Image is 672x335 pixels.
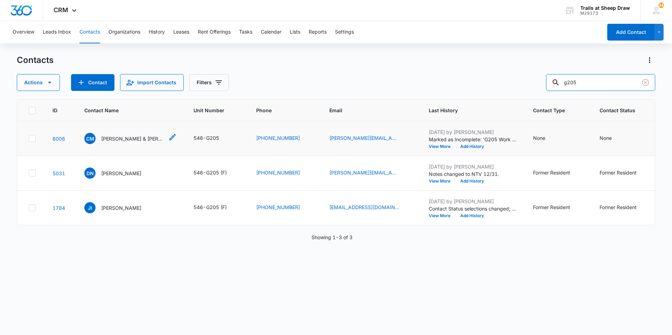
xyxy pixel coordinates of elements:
div: Unit Number - 546-G205 - Select to Edit Field [194,134,232,143]
p: Notes changed to NTV 12/31. [429,170,516,178]
span: ID [52,107,57,114]
p: [PERSON_NAME] & [PERSON_NAME] [101,135,164,142]
a: Navigate to contact details page for Donna Norman [52,170,65,176]
div: Contact Type - Former Resident - Select to Edit Field [533,169,583,177]
button: Organizations [108,21,140,43]
div: Email - ibrahimjeneen@gmail.com - Select to Edit Field [329,204,412,212]
button: Actions [17,74,60,91]
a: Navigate to contact details page for Casey McKinley & Grace Fowler [52,136,65,142]
p: [DATE] by [PERSON_NAME] [429,163,516,170]
div: 546-G205 (F) [194,169,227,176]
div: Contact Type - Former Resident - Select to Edit Field [533,204,583,212]
span: Contact Name [84,107,167,114]
div: Former Resident [600,204,637,211]
button: Settings [335,21,354,43]
div: None [600,134,612,142]
span: Unit Number [194,107,239,114]
div: Contact Status - Former Resident - Select to Edit Field [600,204,649,212]
div: Phone - 8055740268 - Select to Edit Field [256,169,313,177]
button: Add History [455,144,489,149]
input: Search Contacts [546,74,655,91]
span: CM [84,133,96,144]
button: Overview [13,21,34,43]
div: Unit Number - 546-G205 (F) - Select to Edit Field [194,204,239,212]
button: View More [429,144,455,149]
div: 546-G205 [194,134,219,142]
button: History [149,21,165,43]
p: Marked as Incomplete: 'G205 Work Order ' ([DATE]). [429,136,516,143]
h1: Contacts [17,55,54,65]
span: CRM [54,6,68,14]
span: Contact Status [600,107,639,114]
div: 546-G205 (F) [194,204,227,211]
p: Showing 1-3 of 3 [311,234,352,241]
div: Phone - 970-815-6626 - Select to Edit Field [256,204,313,212]
button: Clear [640,77,651,88]
span: Contact Type [533,107,573,114]
div: Contact Name - Jeneen Ibrahim - Select to Edit Field [84,202,154,213]
div: account name [580,5,630,11]
div: Former Resident [600,169,637,176]
button: View More [429,179,455,183]
a: [PHONE_NUMBER] [256,169,300,176]
button: Tasks [239,21,252,43]
a: [EMAIL_ADDRESS][DOMAIN_NAME] [329,204,399,211]
p: [DATE] by [PERSON_NAME] [429,128,516,136]
button: Leads Inbox [43,21,71,43]
div: Contact Name - Donna Norman - Select to Edit Field [84,167,154,179]
button: Contacts [79,21,100,43]
a: [PHONE_NUMBER] [256,134,300,142]
div: notifications count [658,2,664,8]
button: Rent Offerings [198,21,231,43]
button: Add Contact [607,24,654,41]
div: Contact Status - None - Select to Edit Field [600,134,624,143]
p: [DATE] by [PERSON_NAME] [429,198,516,205]
span: 34 [658,2,664,8]
a: [PERSON_NAME][EMAIL_ADDRESS][PERSON_NAME][DOMAIN_NAME] [329,169,399,176]
button: View More [429,214,455,218]
button: Add History [455,179,489,183]
button: Filters [189,74,229,91]
span: Phone [256,107,302,114]
div: Email - caseman.mcu@gmail.com - Select to Edit Field [329,134,412,143]
button: Add Contact [71,74,114,91]
span: Email [329,107,402,114]
div: Email - donna.norman@hotmail.com - Select to Edit Field [329,169,412,177]
button: Calendar [261,21,281,43]
div: account id [580,11,630,16]
div: Former Resident [533,204,570,211]
span: DN [84,167,96,179]
p: Contact Status selections changed; Current Resident was removed and Former Resident was added. [429,205,516,212]
div: Unit Number - 546-G205 (F) - Select to Edit Field [194,169,239,177]
button: Leases [173,21,189,43]
a: [PHONE_NUMBER] [256,204,300,211]
span: JI [84,202,96,213]
button: Import Contacts [120,74,184,91]
button: Lists [290,21,300,43]
p: [PERSON_NAME] [101,204,141,212]
div: Former Resident [533,169,570,176]
button: Reports [309,21,327,43]
div: Contact Name - Casey McKinley & Grace Fowler - Select to Edit Field [84,133,177,144]
button: Add History [455,214,489,218]
button: Actions [644,55,655,66]
span: Last History [429,107,506,114]
div: Phone - 3034753230 - Select to Edit Field [256,134,313,143]
p: [PERSON_NAME] [101,170,141,177]
div: Contact Type - None - Select to Edit Field [533,134,558,143]
a: Navigate to contact details page for Jeneen Ibrahim [52,205,65,211]
div: None [533,134,545,142]
div: Contact Status - Former Resident - Select to Edit Field [600,169,649,177]
a: [PERSON_NAME][EMAIL_ADDRESS][DOMAIN_NAME] [329,134,399,142]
